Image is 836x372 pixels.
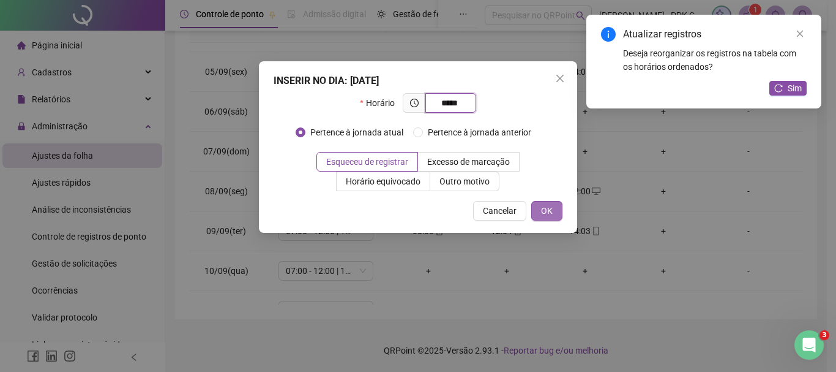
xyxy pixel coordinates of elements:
[51,290,99,298] span: Mensagens
[12,290,38,298] span: Início
[98,259,147,308] button: Tickets
[12,165,233,224] div: Envie uma mensagemNormalmente respondemos em alguns minutos
[541,204,553,218] span: OK
[601,27,616,42] span: info-circle
[483,204,517,218] span: Cancelar
[274,74,562,88] div: INSERIR NO DIA : [DATE]
[439,177,490,186] span: Outro motivo
[25,188,204,214] div: Normalmente respondemos em alguns minutos
[531,201,562,221] button: OK
[25,254,62,267] p: 3 etapas
[360,93,402,113] label: Horário
[205,290,236,298] span: Tarefas
[25,241,174,254] div: Conhecendo o gestão de férias
[623,27,807,42] div: Atualizar registros
[108,290,138,298] span: Tickets
[72,254,156,267] p: Cerca de 3 minutos
[774,84,783,93] span: reload
[473,201,526,221] button: Cancelar
[305,126,408,139] span: Pertence à jornada atual
[427,157,510,167] span: Excesso de marcação
[24,108,220,150] p: Como podemos ajudar?
[346,177,420,186] span: Horário equivocado
[25,175,204,188] div: Envie uma mensagem
[131,20,155,44] img: Profile image for Ronald
[211,20,233,42] div: Fechar
[769,81,807,96] button: Sim
[159,290,184,298] span: Ajuda
[819,330,829,340] span: 3
[326,157,408,167] span: Esqueceu de registrar
[177,20,202,44] img: Profile image for Igor
[410,99,419,107] span: clock-circle
[796,29,804,38] span: close
[423,126,536,139] span: Pertence à jornada anterior
[794,330,824,360] iframe: Intercom live chat
[550,69,570,88] button: Close
[24,23,44,43] img: logo
[49,259,98,308] button: Mensagens
[793,27,807,40] a: Close
[24,87,220,108] p: [PERSON_NAME] 👋
[154,20,179,44] img: Profile image for Financeiro
[12,230,233,319] div: Conhecendo o gestão de férias3 etapas•Cerca de 3 minutos
[623,47,807,74] div: Deseja reorganizar os registros na tabela com os horários ordenados?
[196,259,245,308] button: Tarefas
[555,74,565,83] span: close
[147,259,196,308] button: Ajuda
[65,254,70,267] p: •
[788,82,802,95] span: Sim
